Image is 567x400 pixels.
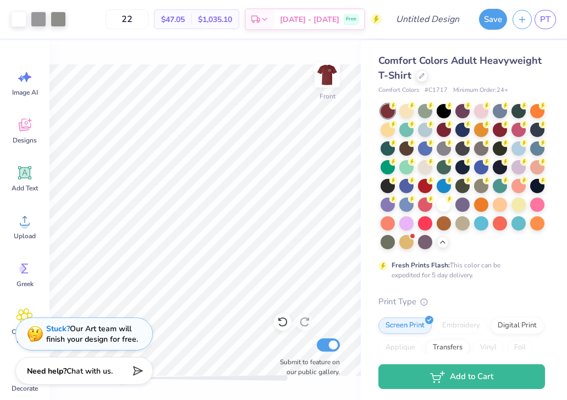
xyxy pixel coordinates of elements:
[473,339,504,356] div: Vinyl
[392,260,527,280] div: This color can be expedited for 5 day delivery.
[274,357,340,377] label: Submit to feature on our public gallery.
[540,13,551,26] span: PT
[106,9,148,29] input: – –
[12,88,38,97] span: Image AI
[426,339,470,356] div: Transfers
[453,86,508,95] span: Minimum Order: 24 +
[435,317,487,334] div: Embroidery
[378,364,545,389] button: Add to Cart
[14,232,36,240] span: Upload
[280,14,339,25] span: [DATE] - [DATE]
[378,54,542,82] span: Comfort Colors Adult Heavyweight T-Shirt
[67,366,113,376] span: Chat with us.
[316,64,338,86] img: Front
[535,10,556,29] a: PT
[12,184,38,193] span: Add Text
[13,136,37,145] span: Designs
[392,261,450,270] strong: Fresh Prints Flash:
[378,339,422,356] div: Applique
[479,9,507,30] button: Save
[491,317,544,334] div: Digital Print
[320,91,335,101] div: Front
[16,280,34,288] span: Greek
[346,15,356,23] span: Free
[378,317,432,334] div: Screen Print
[12,384,38,393] span: Decorate
[198,14,232,25] span: $1,035.10
[378,295,545,308] div: Print Type
[161,14,185,25] span: $47.05
[378,86,419,95] span: Comfort Colors
[46,324,70,334] strong: Stuck?
[27,366,67,376] strong: Need help?
[46,324,138,344] div: Our Art team will finish your design for free.
[425,86,448,95] span: # C1717
[7,327,43,345] span: Clipart & logos
[387,8,468,30] input: Untitled Design
[507,339,533,356] div: Foil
